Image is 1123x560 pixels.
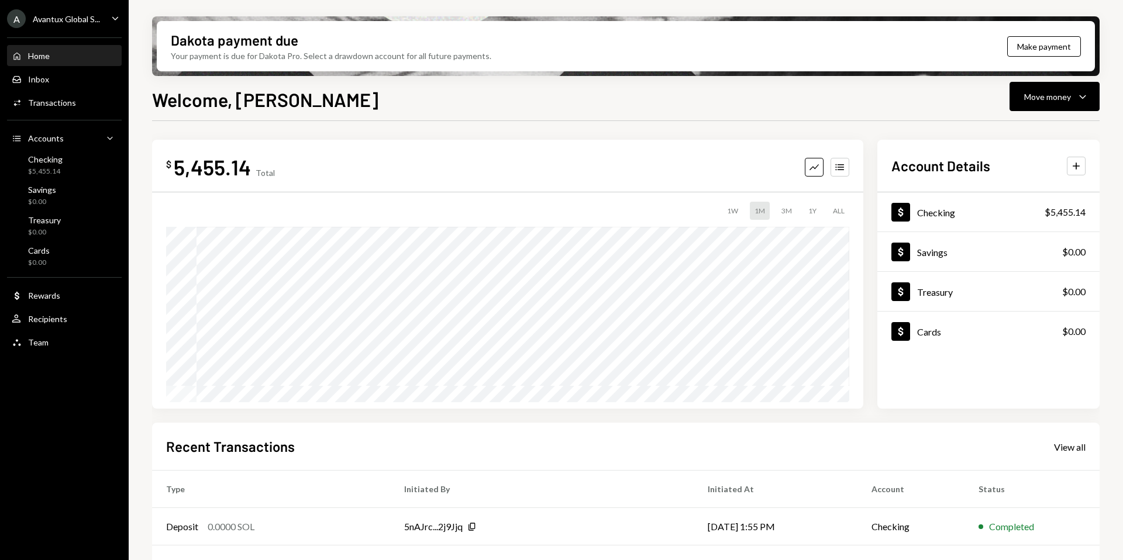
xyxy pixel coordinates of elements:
[28,167,63,177] div: $5,455.14
[7,151,122,179] a: Checking$5,455.14
[877,232,1100,271] a: Savings$0.00
[877,192,1100,231] a: Checking$5,455.14
[989,520,1034,534] div: Completed
[28,246,50,255] div: Cards
[166,158,171,170] div: $
[917,247,948,258] div: Savings
[7,68,122,89] a: Inbox
[28,98,76,108] div: Transactions
[964,471,1100,508] th: Status
[7,285,122,306] a: Rewards
[1062,285,1086,299] div: $0.00
[28,314,67,324] div: Recipients
[917,326,941,337] div: Cards
[1024,91,1071,103] div: Move money
[857,471,964,508] th: Account
[917,286,953,298] div: Treasury
[171,50,491,62] div: Your payment is due for Dakota Pro. Select a drawdown account for all future payments.
[28,291,60,300] div: Rewards
[877,312,1100,351] a: Cards$0.00
[1045,205,1086,219] div: $5,455.14
[1054,441,1086,453] div: View all
[7,9,26,28] div: A
[166,520,198,534] div: Deposit
[7,92,122,113] a: Transactions
[208,520,254,534] div: 0.0000 SOL
[1054,440,1086,453] a: View all
[804,202,821,220] div: 1Y
[828,202,849,220] div: ALL
[1007,36,1081,57] button: Make payment
[7,127,122,148] a: Accounts
[28,258,50,268] div: $0.00
[33,14,100,24] div: Avantux Global S...
[1062,245,1086,259] div: $0.00
[390,471,694,508] th: Initiated By
[404,520,463,534] div: 5nAJrc...2j9Jjq
[7,181,122,209] a: Savings$0.00
[777,202,797,220] div: 3M
[152,471,390,508] th: Type
[28,154,63,164] div: Checking
[7,45,122,66] a: Home
[28,227,61,237] div: $0.00
[722,202,743,220] div: 1W
[256,168,275,178] div: Total
[28,133,64,143] div: Accounts
[857,508,964,545] td: Checking
[174,154,251,180] div: 5,455.14
[7,308,122,329] a: Recipients
[7,331,122,352] a: Team
[28,185,56,195] div: Savings
[917,207,955,218] div: Checking
[7,242,122,270] a: Cards$0.00
[694,471,857,508] th: Initiated At
[1010,82,1100,111] button: Move money
[28,337,49,347] div: Team
[28,51,50,61] div: Home
[750,202,770,220] div: 1M
[891,156,990,175] h2: Account Details
[28,74,49,84] div: Inbox
[171,30,298,50] div: Dakota payment due
[28,215,61,225] div: Treasury
[7,212,122,240] a: Treasury$0.00
[166,437,295,456] h2: Recent Transactions
[152,88,378,111] h1: Welcome, [PERSON_NAME]
[694,508,857,545] td: [DATE] 1:55 PM
[1062,324,1086,338] div: $0.00
[28,197,56,207] div: $0.00
[877,272,1100,311] a: Treasury$0.00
